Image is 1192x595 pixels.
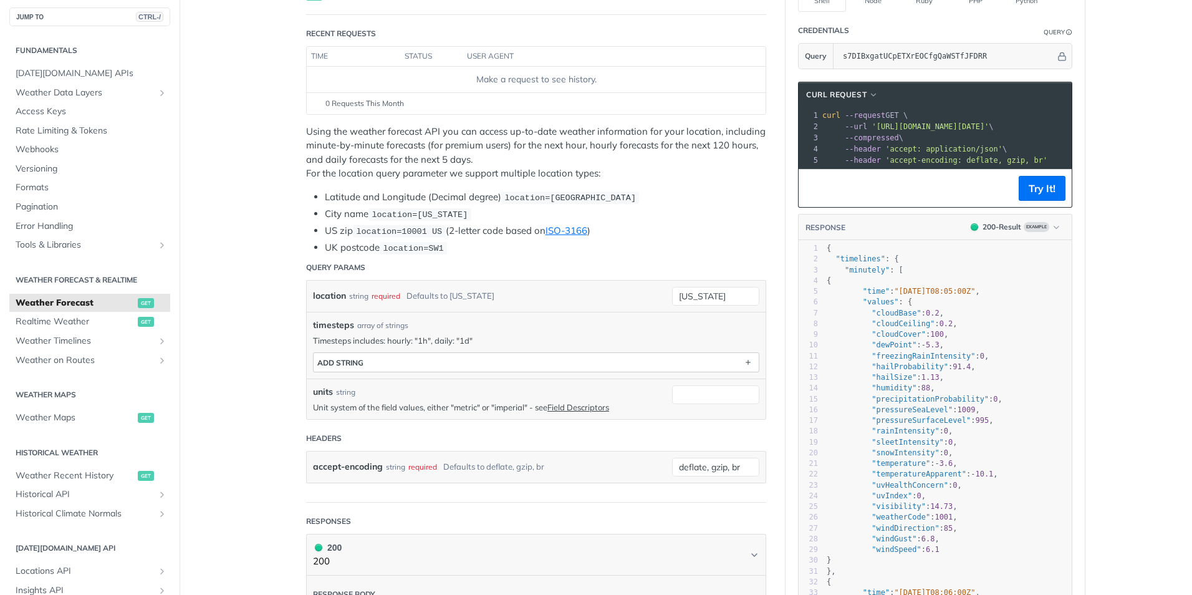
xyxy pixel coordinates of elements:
span: Pagination [16,201,167,213]
span: : , [827,502,958,511]
div: 1 [799,243,818,254]
div: 14 [799,383,818,394]
button: Hide [1055,50,1069,62]
span: } [827,556,831,564]
i: Information [1066,29,1072,36]
span: Realtime Weather [16,316,135,328]
span: 0 [944,448,948,457]
div: 2 [799,254,818,264]
a: Pagination [9,198,170,216]
span: location=[US_STATE] [372,210,468,220]
span: "cloudCeiling" [872,319,935,328]
button: Copy to clipboard [805,179,822,198]
span: : , [827,427,953,435]
span: \ [822,145,1007,153]
div: 9 [799,329,818,340]
div: 7 [799,308,818,319]
span: { [827,578,831,586]
a: [DATE][DOMAIN_NAME] APIs [9,64,170,83]
span: '[URL][DOMAIN_NAME][DATE]' [872,122,989,131]
a: Webhooks [9,140,170,159]
div: 29 [799,544,818,555]
span: 0 [948,438,953,447]
div: 2 [799,121,820,132]
div: 200 - Result [983,221,1021,233]
button: Show subpages for Weather Data Layers [157,88,167,98]
span: : { [827,297,912,306]
span: Weather Data Layers [16,87,154,99]
th: user agent [463,47,741,67]
span: 200 [315,544,322,551]
span: { [827,276,831,285]
span: --header [845,156,881,165]
span: : , [827,319,958,328]
a: Locations APIShow subpages for Locations API [9,562,170,581]
div: 21 [799,458,818,469]
button: 200 200200 [313,541,759,569]
label: location [313,287,346,305]
span: --header [845,145,881,153]
div: Defaults to deflate, gzip, br [443,458,544,476]
button: ADD string [314,353,759,372]
li: Latitude and Longitude (Decimal degree) [325,190,766,205]
p: Using the weather forecast API you can access up-to-date weather information for your location, i... [306,125,766,181]
span: Tools & Libraries [16,239,154,251]
span: : [ [827,266,903,274]
span: : , [827,373,944,382]
div: 17 [799,415,818,426]
span: 'accept: application/json' [885,145,1002,153]
span: get [138,317,154,327]
a: Weather Recent Historyget [9,467,170,485]
span: Access Keys [16,105,167,118]
span: "timelines" [835,254,885,263]
span: Locations API [16,565,154,578]
span: Weather Recent History [16,470,135,482]
div: 16 [799,405,818,415]
span: - [935,459,939,468]
span: 0 [917,491,921,500]
span: 100 [930,330,944,339]
div: 32 [799,577,818,588]
span: --compressed [845,133,899,142]
span: }, [827,567,836,576]
span: : , [827,459,958,468]
div: string [336,387,355,398]
span: "values" [863,297,899,306]
span: : , [827,491,926,500]
div: ADD string [317,358,363,367]
button: Show subpages for Weather on Routes [157,356,167,365]
span: 91.4 [953,362,971,371]
button: Show subpages for Tools & Libraries [157,240,167,250]
span: "time" [863,287,890,296]
span: : , [827,309,944,317]
div: 4 [799,276,818,286]
div: 20 [799,448,818,458]
span: 0.2 [926,309,940,317]
div: Make a request to see history. [312,73,761,86]
input: apikey [837,44,1055,69]
span: Formats [16,181,167,194]
span: get [138,471,154,481]
span: 0.2 [940,319,953,328]
div: array of strings [357,320,408,331]
button: Try It! [1019,176,1065,201]
div: Recent Requests [306,28,376,39]
span: 6.8 [921,535,935,543]
th: status [400,47,463,67]
button: Show subpages for Historical API [157,490,167,500]
h2: Weather Forecast & realtime [9,274,170,286]
a: Weather TimelinesShow subpages for Weather Timelines [9,332,170,351]
span: "windSpeed" [872,545,921,554]
div: 200 [313,541,342,554]
span: GET \ [822,111,908,120]
div: Responses [306,516,351,527]
div: 28 [799,534,818,544]
span: 0 [944,427,948,435]
a: Weather Mapsget [9,409,170,427]
span: Historical API [16,488,154,501]
span: "pressureSeaLevel" [872,405,953,414]
span: Weather on Routes [16,354,154,367]
span: Weather Maps [16,412,135,424]
div: 24 [799,491,818,501]
span: : , [827,405,980,414]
